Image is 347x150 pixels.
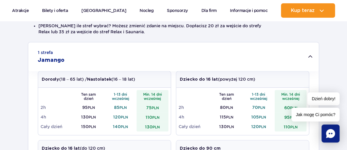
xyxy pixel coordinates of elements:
[88,105,95,110] small: PLN
[121,115,128,119] small: PLN
[42,77,59,82] strong: Dorosły
[179,122,211,131] td: Cały dzień
[104,103,137,112] td: 85
[290,106,297,110] small: PLN
[201,3,216,18] a: Dla firm
[275,103,307,112] td: 60
[179,112,211,122] td: 4h
[152,106,159,110] small: PLN
[275,90,307,103] th: Min. 14 dni wcześniej
[41,112,73,122] td: 4h
[211,122,243,131] td: 130
[81,3,126,18] a: [GEOGRAPHIC_DATA]
[38,23,309,35] li: [PERSON_NAME] ile stref wybrać? Możesz zmienić zdanie na miejscu. Dopłacisz 20 zł za wejście do s...
[211,112,243,122] td: 115
[119,105,127,110] small: PLN
[38,49,53,55] small: 1 strefa
[259,115,266,119] small: PLN
[243,90,275,103] th: 1-13 dni wcześniej
[137,90,169,103] th: Min. 14 dni wcześniej
[73,103,105,112] td: 95
[243,122,275,131] td: 120
[152,115,159,120] small: PLN
[179,103,211,112] td: 2h
[180,77,218,82] strong: Dziecko do 16 lat
[290,115,297,120] small: PLN
[211,103,243,112] td: 80
[275,122,307,131] td: 110
[258,105,265,110] small: PLN
[104,90,137,103] th: 1-13 dni wcześniej
[230,3,267,18] a: Informacje i pomoc
[226,115,233,119] small: PLN
[38,57,65,64] h2: Jamango
[290,125,297,129] small: PLN
[87,77,111,82] strong: Nastolatek
[41,122,73,131] td: Cały dzień
[104,112,137,122] td: 120
[321,124,339,142] div: Chat
[275,112,307,122] td: 95
[152,125,160,129] small: PLN
[307,92,339,105] span: Dzień dobry!
[89,115,96,119] small: PLN
[42,76,135,82] p: (18 – 65 lat) / (16 – 18 lat)
[12,3,29,18] a: Atrakcje
[281,3,335,18] button: Kup teraz
[211,90,243,103] th: Ten sam dzień
[41,103,73,112] td: 2h
[167,3,188,18] a: Sponsorzy
[226,105,233,110] small: PLN
[180,76,255,82] p: (powyżej 120 cm)
[291,8,314,13] span: Kup teraz
[121,124,128,129] small: PLN
[227,124,234,129] small: PLN
[137,103,169,112] td: 75
[243,103,275,112] td: 70
[259,124,266,129] small: PLN
[243,112,275,122] td: 105
[73,112,105,122] td: 130
[104,122,137,131] td: 140
[73,90,105,103] th: Ten sam dzień
[137,112,169,122] td: 110
[73,122,105,131] td: 150
[291,108,339,121] span: Jak mogę Ci pomóc?
[89,124,96,129] small: PLN
[140,3,153,18] a: Nocleg
[42,3,68,18] a: Bilety i oferta
[137,122,169,131] td: 130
